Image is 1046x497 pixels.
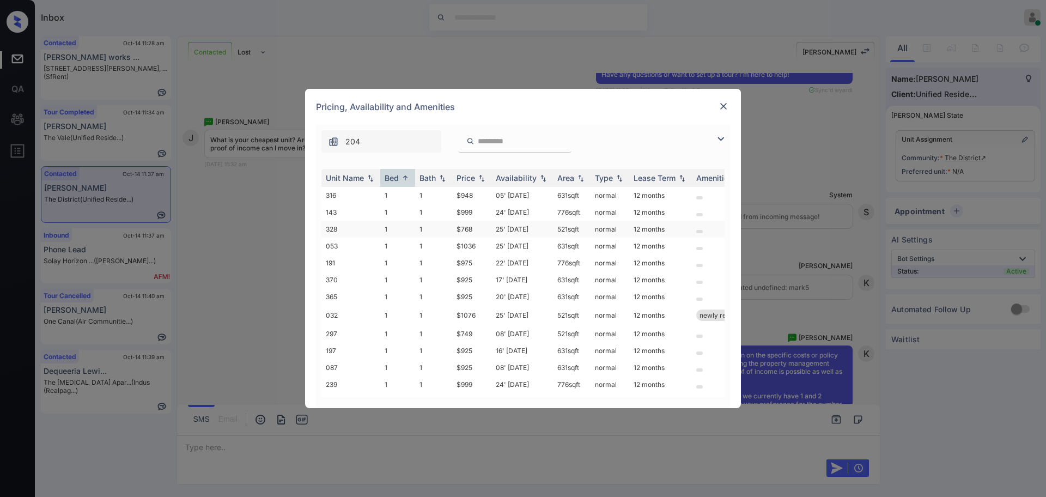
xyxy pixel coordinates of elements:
[466,136,475,146] img: icon-zuma
[629,288,692,305] td: 12 months
[321,254,380,271] td: 191
[491,342,553,359] td: 16' [DATE]
[538,174,549,182] img: sorting
[700,311,751,319] span: newly renovated
[328,136,339,147] img: icon-zuma
[553,288,591,305] td: 631 sqft
[452,187,491,204] td: $948
[629,342,692,359] td: 12 months
[380,376,415,393] td: 1
[629,187,692,204] td: 12 months
[345,136,360,148] span: 204
[380,187,415,204] td: 1
[696,173,733,183] div: Amenities
[591,271,629,288] td: normal
[553,204,591,221] td: 776 sqft
[437,174,448,182] img: sorting
[415,187,452,204] td: 1
[380,238,415,254] td: 1
[491,187,553,204] td: 05' [DATE]
[553,376,591,393] td: 776 sqft
[321,238,380,254] td: 053
[452,359,491,376] td: $925
[415,325,452,342] td: 1
[380,393,415,410] td: 1
[491,254,553,271] td: 22' [DATE]
[452,393,491,410] td: $975
[629,221,692,238] td: 12 months
[629,359,692,376] td: 12 months
[591,342,629,359] td: normal
[629,305,692,325] td: 12 months
[321,376,380,393] td: 239
[629,254,692,271] td: 12 months
[718,101,729,112] img: close
[591,288,629,305] td: normal
[400,174,411,182] img: sorting
[415,271,452,288] td: 1
[614,174,625,182] img: sorting
[553,359,591,376] td: 631 sqft
[452,271,491,288] td: $925
[591,187,629,204] td: normal
[629,204,692,221] td: 12 months
[305,89,741,125] div: Pricing, Availability and Amenities
[553,325,591,342] td: 521 sqft
[321,187,380,204] td: 316
[380,254,415,271] td: 1
[491,238,553,254] td: 25' [DATE]
[321,393,380,410] td: 179
[553,393,591,410] td: 776 sqft
[629,271,692,288] td: 12 months
[457,173,475,183] div: Price
[553,271,591,288] td: 631 sqft
[491,359,553,376] td: 08' [DATE]
[553,221,591,238] td: 521 sqft
[321,305,380,325] td: 032
[591,238,629,254] td: normal
[415,342,452,359] td: 1
[380,342,415,359] td: 1
[452,254,491,271] td: $975
[491,221,553,238] td: 25' [DATE]
[595,173,613,183] div: Type
[491,325,553,342] td: 08' [DATE]
[415,288,452,305] td: 1
[380,221,415,238] td: 1
[452,204,491,221] td: $999
[419,173,436,183] div: Bath
[591,325,629,342] td: normal
[415,204,452,221] td: 1
[591,376,629,393] td: normal
[452,325,491,342] td: $749
[714,132,727,146] img: icon-zuma
[591,221,629,238] td: normal
[575,174,586,182] img: sorting
[415,393,452,410] td: 1
[452,221,491,238] td: $768
[415,238,452,254] td: 1
[591,305,629,325] td: normal
[415,305,452,325] td: 1
[491,204,553,221] td: 24' [DATE]
[321,288,380,305] td: 365
[321,325,380,342] td: 297
[385,173,399,183] div: Bed
[553,254,591,271] td: 776 sqft
[553,187,591,204] td: 631 sqft
[452,305,491,325] td: $1076
[380,288,415,305] td: 1
[380,359,415,376] td: 1
[452,376,491,393] td: $999
[496,173,537,183] div: Availability
[629,238,692,254] td: 12 months
[629,393,692,410] td: 12 months
[677,174,688,182] img: sorting
[553,238,591,254] td: 631 sqft
[321,359,380,376] td: 087
[452,288,491,305] td: $925
[553,342,591,359] td: 631 sqft
[476,174,487,182] img: sorting
[321,342,380,359] td: 197
[380,325,415,342] td: 1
